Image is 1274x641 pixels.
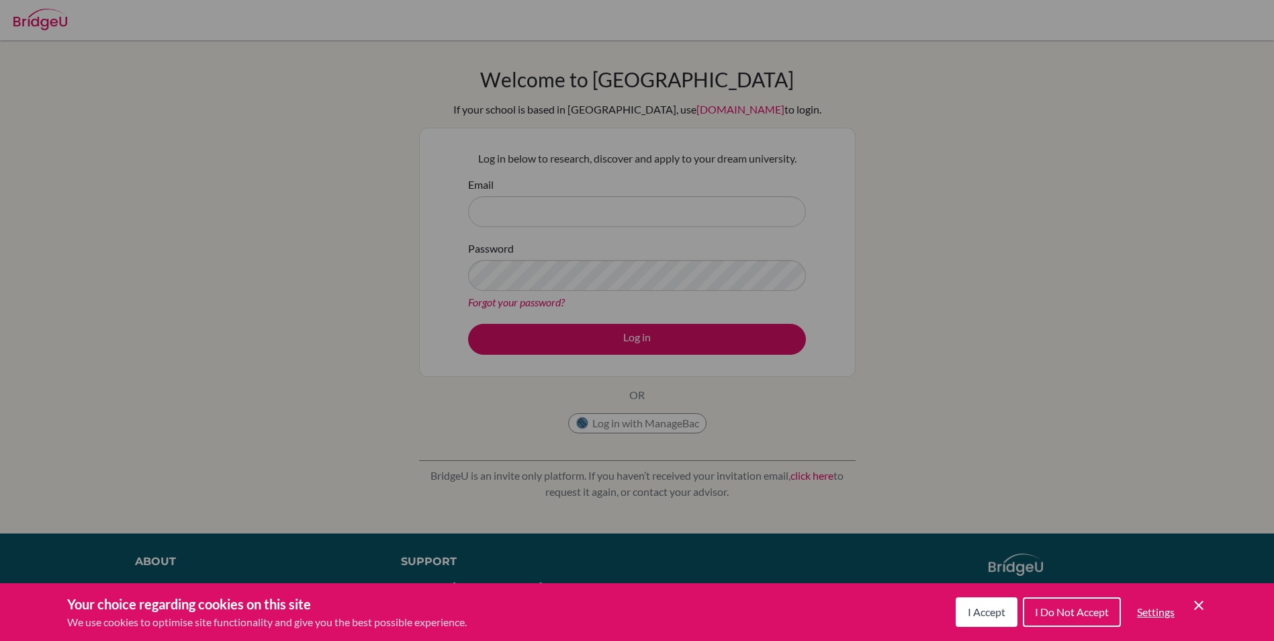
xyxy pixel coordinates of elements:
h3: Your choice regarding cookies on this site [67,594,467,614]
p: We use cookies to optimise site functionality and give you the best possible experience. [67,614,467,630]
button: I Do Not Accept [1023,597,1121,627]
button: I Accept [956,597,1017,627]
span: Settings [1137,605,1175,618]
button: Settings [1126,599,1185,626]
span: I Do Not Accept [1035,605,1109,618]
button: Save and close [1191,597,1207,613]
span: I Accept [968,605,1005,618]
